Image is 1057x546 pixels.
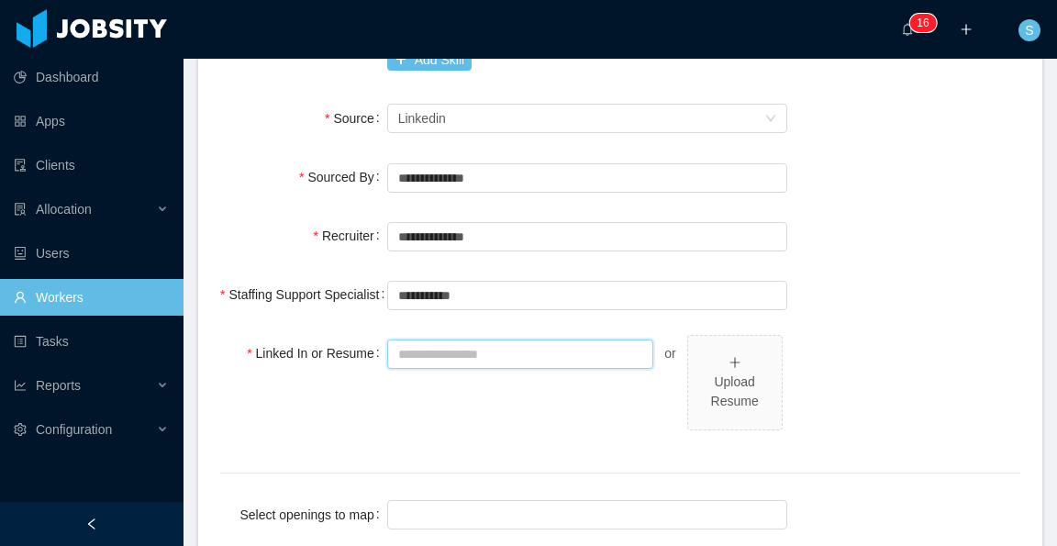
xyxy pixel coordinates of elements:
[247,346,387,361] label: Linked In or Resume
[923,14,929,32] p: 6
[14,235,169,272] a: icon: robotUsers
[398,105,446,132] div: Linkedin
[901,23,914,36] i: icon: bell
[325,111,387,126] label: Source
[393,504,403,526] input: Select openings to map
[688,336,782,429] span: icon: plusUpload Resume
[14,279,169,316] a: icon: userWorkers
[729,356,741,369] i: icon: plus
[1025,19,1033,41] span: S
[14,423,27,436] i: icon: setting
[653,335,686,372] div: or
[314,228,387,243] label: Recruiter
[917,14,923,32] p: 1
[695,373,774,411] div: Upload Resume
[14,323,169,360] a: icon: profileTasks
[299,170,387,184] label: Sourced By
[14,203,27,216] i: icon: solution
[14,147,169,184] a: icon: auditClients
[960,23,973,36] i: icon: plus
[36,422,112,437] span: Configuration
[387,340,654,369] input: Linked In or Resume
[909,14,936,32] sup: 16
[220,287,392,302] label: Staffing Support Specialist
[36,378,81,393] span: Reports
[239,507,386,522] label: Select openings to map
[36,202,92,217] span: Allocation
[387,49,472,71] button: icon: plusAdd Skill
[14,103,169,139] a: icon: appstoreApps
[14,379,27,392] i: icon: line-chart
[14,59,169,95] a: icon: pie-chartDashboard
